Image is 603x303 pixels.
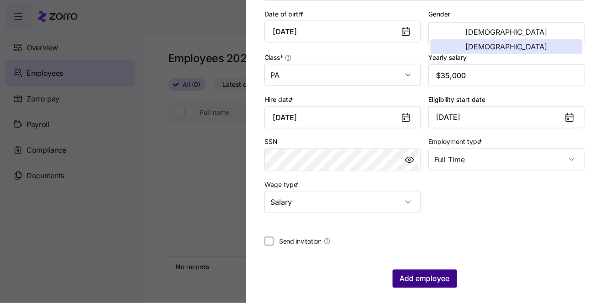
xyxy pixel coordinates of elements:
[428,53,467,63] label: Yearly salary
[264,9,305,19] label: Date of birth
[466,28,548,36] span: [DEMOGRAPHIC_DATA]
[428,64,585,86] input: Yearly salary
[428,9,450,19] label: Gender
[264,180,301,190] label: Wage type
[428,137,484,147] label: Employment type
[264,191,421,213] input: Select wage type
[264,95,295,105] label: Hire date
[400,273,450,284] span: Add employee
[264,106,421,128] input: MM/DD/YYYY
[428,95,485,105] label: Eligibility start date
[264,21,421,43] input: MM/DD/YYYY
[279,237,322,246] span: Send invitation
[393,270,457,288] button: Add employee
[264,64,421,86] input: Class
[428,106,585,128] button: [DATE]
[466,43,548,50] span: [DEMOGRAPHIC_DATA]
[264,137,278,147] label: SSN
[264,53,283,62] span: Class *
[428,149,585,170] input: Select employment type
